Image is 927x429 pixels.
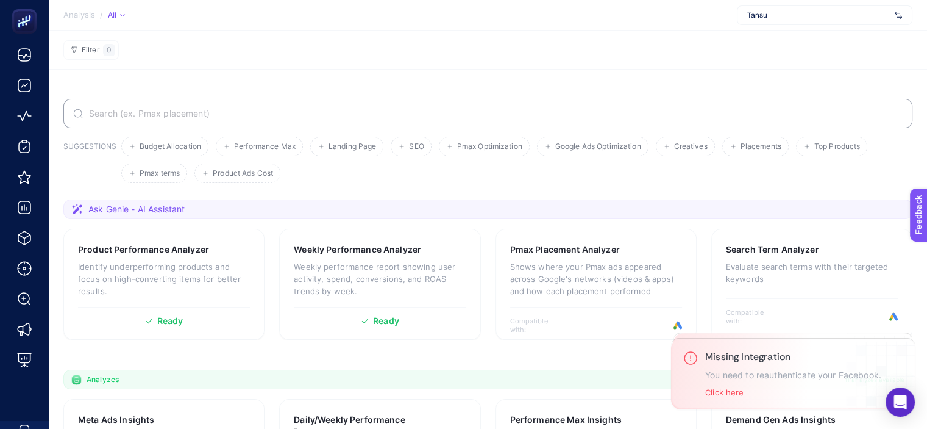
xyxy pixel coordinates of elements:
div: All [108,10,125,20]
span: Compatible with: [510,317,565,334]
span: / [100,10,103,20]
h3: Performance Max Insights [510,414,622,426]
span: Landing Page [329,142,376,151]
span: Pmax terms [140,169,180,178]
span: Analysis [63,10,95,20]
span: Tansu [747,10,890,20]
h3: Demand Gen Ads Insights [726,414,836,426]
span: Placements [741,142,781,151]
h3: Meta Ads Insights [78,414,154,426]
span: Feedback [7,4,46,13]
h3: Search Term Analyzer [726,243,819,256]
span: Analyzes [87,375,119,384]
p: Weekly performance report showing user activity, spend, conversions, and ROAS trends by week. [294,261,466,297]
span: Performance Max [234,142,296,151]
a: Search Term AnalyzerEvaluate search terms with their targeted keywordsCompatible with: [711,229,912,340]
h3: SUGGESTIONS [63,142,116,183]
p: Identify underperforming products and focus on high-converting items for better results. [78,261,250,297]
h3: Product Performance Analyzer [78,243,209,256]
span: Ask Genie - AI Assistant [88,203,185,215]
p: You need to reauthenticate your Facebook. [705,370,881,380]
a: Product Performance AnalyzerIdentify underperforming products and focus on high-converting items ... [63,229,265,340]
h3: Pmax Placement Analyzer [510,243,620,256]
h3: Missing Integration [705,351,881,363]
span: Ready [373,317,399,325]
span: Pmax Optimization [457,142,522,151]
span: Creatives [674,142,708,151]
span: Compatible with: [726,308,781,325]
div: Open Intercom Messenger [886,388,915,417]
span: Google Ads Optimization [555,142,641,151]
img: svg%3e [895,9,902,21]
span: SEO [409,142,424,151]
a: Pmax Placement AnalyzerShows where your Pmax ads appeared across Google's networks (videos & apps... [495,229,697,340]
span: Ready [157,317,183,325]
input: Search [87,109,903,118]
button: Click here [705,388,744,397]
p: Evaluate search terms with their targeted keywords [726,261,898,285]
button: Filter0 [63,40,119,60]
span: Product Ads Cost [213,169,273,178]
span: Budget Allocation [140,142,201,151]
span: Filter [82,46,99,55]
span: 0 [107,45,112,55]
p: Shows where your Pmax ads appeared across Google's networks (videos & apps) and how each placemen... [510,261,682,297]
a: Weekly Performance AnalyzerWeekly performance report showing user activity, spend, conversions, a... [279,229,480,340]
h3: Weekly Performance Analyzer [294,243,421,256]
span: Top Products [814,142,860,151]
